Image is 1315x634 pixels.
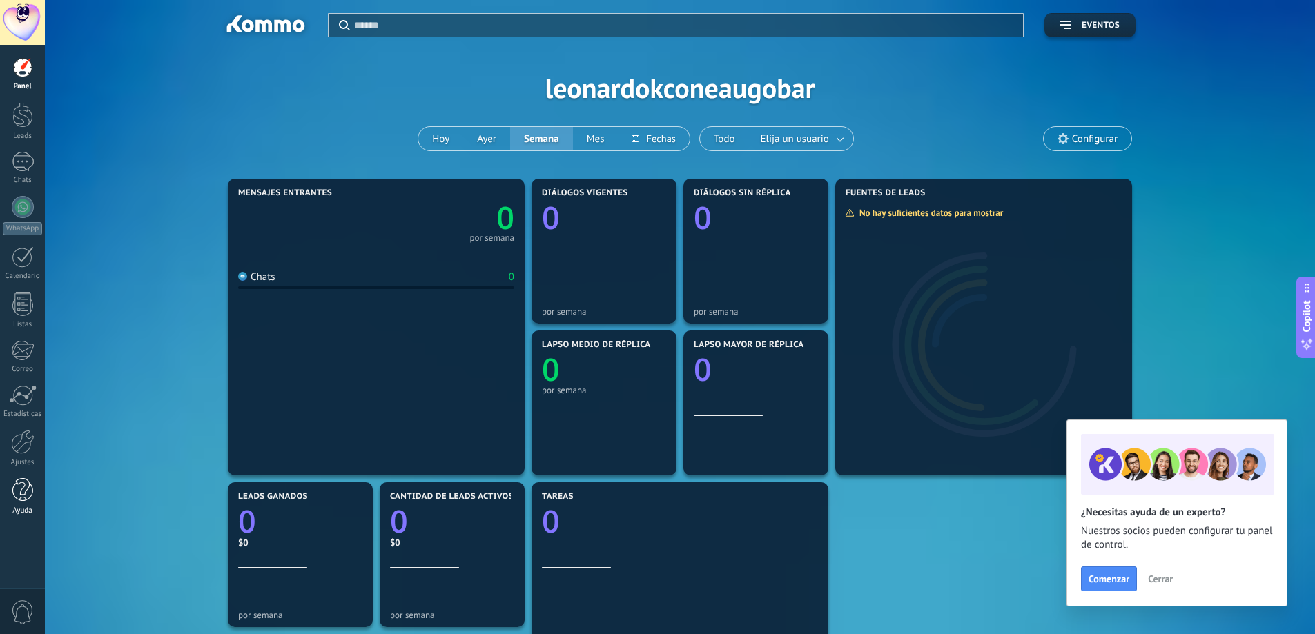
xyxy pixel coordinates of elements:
button: Semana [510,127,573,150]
div: Ajustes [3,458,43,467]
text: 0 [390,500,408,542]
div: Correo [3,365,43,374]
div: Panel [3,82,43,91]
div: 0 [509,270,514,284]
div: Estadísticas [3,410,43,419]
span: Lapso medio de réplica [542,340,651,350]
div: Chats [3,176,43,185]
div: $0 [238,537,362,548]
span: Cantidad de leads activos [390,492,514,502]
span: Comenzar [1089,574,1129,584]
div: Chats [238,270,275,284]
span: Eventos [1082,21,1120,30]
span: Lapso mayor de réplica [694,340,803,350]
button: Ayer [463,127,510,150]
text: 0 [542,197,560,239]
a: 0 [238,500,362,542]
div: Listas [3,320,43,329]
div: Calendario [3,272,43,281]
div: por semana [542,306,666,317]
text: 0 [542,500,560,542]
span: Elija un usuario [758,130,832,148]
h2: ¿Necesitas ayuda de un experto? [1081,506,1273,519]
div: por semana [238,610,362,620]
button: Mes [573,127,618,150]
span: Diálogos vigentes [542,188,628,198]
span: Nuestros socios pueden configurar tu panel de control. [1081,524,1273,552]
div: WhatsApp [3,222,42,235]
span: Copilot [1300,300,1314,332]
button: Todo [700,127,749,150]
text: 0 [694,348,712,390]
span: Leads ganados [238,492,308,502]
div: No hay suficientes datos para mostrar [845,207,1013,219]
img: Chats [238,272,247,281]
span: Tareas [542,492,574,502]
button: Comenzar [1081,566,1137,591]
span: Diálogos sin réplica [694,188,791,198]
text: 0 [238,500,256,542]
div: $0 [390,537,514,548]
div: por semana [542,385,666,395]
span: Mensajes entrantes [238,188,332,198]
span: Configurar [1072,133,1118,145]
div: por semana [469,235,514,241]
button: Cerrar [1142,568,1179,589]
button: Elija un usuario [749,127,853,150]
button: Fechas [618,127,689,150]
button: Eventos [1044,13,1136,37]
a: 0 [376,197,514,239]
div: por semana [694,306,818,317]
text: 0 [496,197,514,239]
span: Fuentes de leads [846,188,926,198]
div: Ayuda [3,506,43,515]
div: por semana [390,610,514,620]
text: 0 [694,197,712,239]
button: Hoy [418,127,463,150]
div: Leads [3,132,43,141]
span: Cerrar [1148,574,1173,584]
text: 0 [542,348,560,390]
a: 0 [542,500,818,542]
a: 0 [390,500,514,542]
